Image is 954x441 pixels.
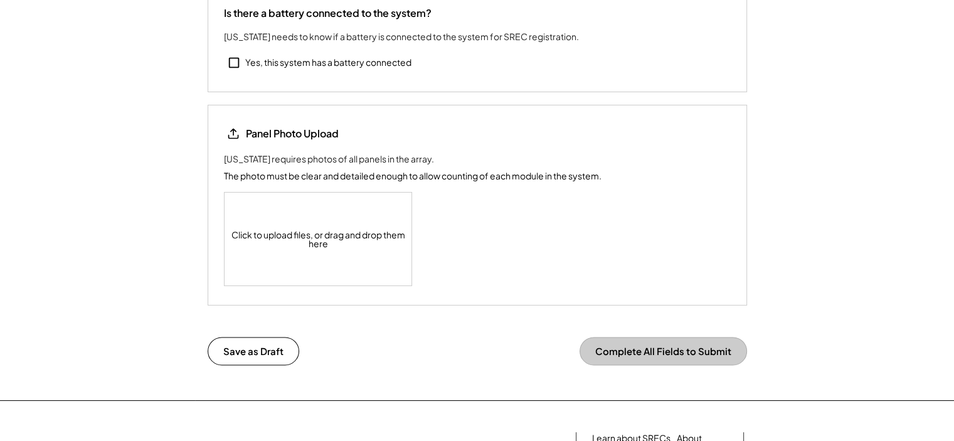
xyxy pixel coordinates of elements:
[245,56,411,69] div: Yes, this system has a battery connected
[246,127,339,141] div: Panel Photo Upload
[208,337,299,365] button: Save as Draft
[225,193,413,285] div: Click to upload files, or drag and drop them here
[224,152,434,166] div: [US_STATE] requires photos of all panels in the array.
[580,337,747,365] button: Complete All Fields to Submit
[224,30,579,43] div: [US_STATE] needs to know if a battery is connected to the system for SREC registration.
[224,169,602,183] div: The photo must be clear and detailed enough to allow counting of each module in the system.
[224,6,432,20] div: Is there a battery connected to the system?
